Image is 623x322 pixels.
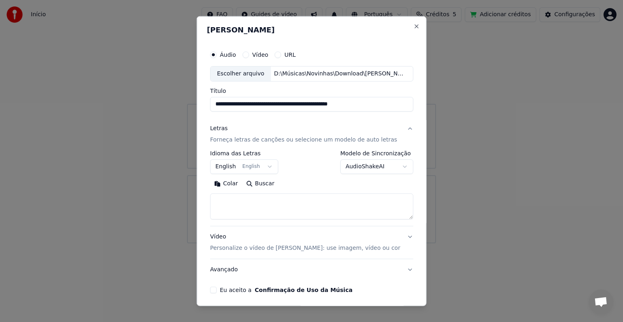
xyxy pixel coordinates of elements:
[210,233,400,252] div: Vídeo
[210,150,413,226] div: LetrasForneça letras de canções ou selecione um modelo de auto letras
[210,259,413,280] button: Avançado
[271,70,408,78] div: D:\Músicas\Novinhas\Download\[PERSON_NAME], Grupo Vozes do Campo - Bandeira Gaúcha.mp3
[220,52,236,58] label: Áudio
[242,177,278,190] button: Buscar
[255,287,352,293] button: Eu aceito a
[210,244,400,252] p: Personalize o vídeo de [PERSON_NAME]: use imagem, vídeo ou cor
[284,52,296,58] label: URL
[211,67,271,81] div: Escolher arquivo
[252,52,268,58] label: Vídeo
[210,88,413,94] label: Título
[210,226,413,259] button: VídeoPersonalize o vídeo de [PERSON_NAME]: use imagem, vídeo ou cor
[210,125,228,133] div: Letras
[210,177,242,190] button: Colar
[210,150,278,156] label: Idioma das Letras
[210,136,397,144] p: Forneça letras de canções ou selecione um modelo de auto letras
[210,118,413,150] button: LetrasForneça letras de canções ou selecione um modelo de auto letras
[340,150,413,156] label: Modelo de Sincronização
[220,287,352,293] label: Eu aceito a
[207,26,417,34] h2: [PERSON_NAME]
